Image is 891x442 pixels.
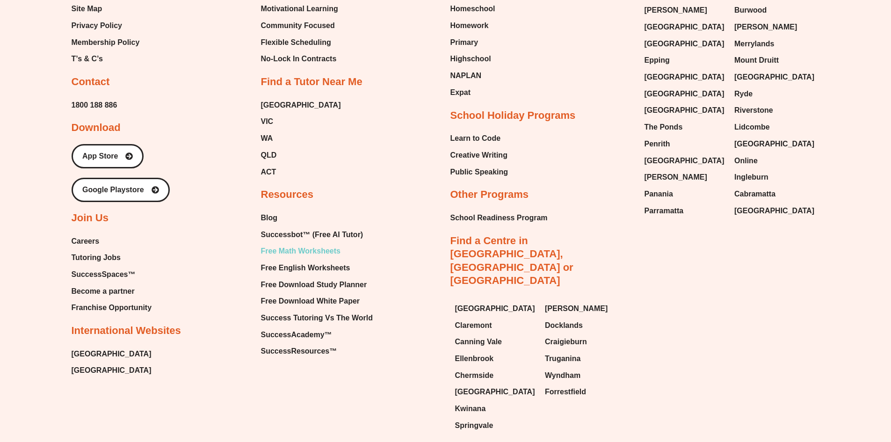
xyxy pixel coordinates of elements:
span: Burwood [734,3,767,17]
a: Ingleburn [734,170,815,184]
a: [GEOGRAPHIC_DATA] [72,363,152,377]
span: Ellenbrook [455,352,494,366]
a: Riverstone [734,103,815,117]
span: ACT [261,165,276,179]
a: Site Map [72,2,140,16]
span: [GEOGRAPHIC_DATA] [645,70,724,84]
a: [GEOGRAPHIC_DATA] [645,37,725,51]
div: Page ⁨1⁩ [9,11,329,423]
a: ACT [261,165,341,179]
span: Successbot™ (Free AI Tutor) [261,228,363,242]
span: App Store [82,152,118,160]
span: 𝑛𝑢𝑚𝑏𝑒𝑟 𝑜𝑓 𝑑𝑎𝑡𝑎 𝑣𝑎𝑙𝑢𝑒𝑠 [62,173,96,177]
span: SuccessResources™ [261,344,337,358]
span: Ingleburn [734,170,768,184]
span: WA [261,131,273,145]
span: - Data can be summarised or described using measures of centre and measures of spread. [50,110,275,116]
span: [PERSON_NAME] [645,170,707,184]
h2: Download [72,121,121,135]
a: Forrestfield [545,385,626,399]
h2: Find a Tutor Near Me [261,75,362,89]
h2: Contact [72,75,110,89]
a: Become a partner [72,284,152,298]
span: © Success Tutoring 2022, All rights Reserved • Levels 7-8 Mathematics [96,393,241,398]
span: - Measures of spread include the range and interquartile range. They are used to describe the [50,268,282,274]
a: Franchise Opportunity [72,301,152,315]
span: [GEOGRAPHIC_DATA] [645,37,724,51]
iframe: Chat Widget [735,336,891,442]
a: [PERSON_NAME] [645,170,725,184]
a: NAPLAN [450,69,495,83]
a: SuccessSpaces™ [72,268,152,282]
span: [PERSON_NAME] [545,302,608,316]
span: Expat [450,86,471,100]
span: Membership Policy [72,36,140,50]
a: Creative Writing [450,148,508,162]
span: Measures of centre & spread [50,92,154,100]
span: Chermside [455,369,494,383]
a: [GEOGRAPHIC_DATA] [455,302,536,316]
span: Become a partner [72,284,135,298]
span: Epping [645,53,670,67]
span: Craigieburn [545,335,587,349]
a: [GEOGRAPHIC_DATA] [734,70,815,84]
a: App Store [72,144,144,168]
a: Claremont [455,319,536,333]
span: Site Map [72,2,102,16]
a: Craigieburn [545,335,626,349]
span: Forrestfield [545,385,586,399]
a: [GEOGRAPHIC_DATA] [261,98,341,112]
a: Primary [450,36,495,50]
span: [GEOGRAPHIC_DATA] [645,20,724,34]
a: Privacy Policy [72,19,140,33]
span: T’s & C’s [72,52,103,66]
span: SuccessAcademy™ [261,328,332,342]
span: the median will be the average of these two numbers. [50,220,182,226]
a: Community Focused [261,19,340,33]
a: [GEOGRAPHIC_DATA] [455,385,536,399]
a: Expat [450,86,495,100]
a: Homework [450,19,495,33]
span: Flexible Scheduling [261,36,331,50]
span: No-Lock In Contracts [261,52,337,66]
span: Google Playstore [82,186,144,194]
span: [GEOGRAPHIC_DATA] [455,302,535,316]
span: QLD [261,148,277,162]
span: Blog [261,211,278,225]
a: Parramatta [645,204,725,218]
a: [GEOGRAPHIC_DATA] [72,347,152,361]
a: Free English Worksheets [261,261,373,275]
a: Highschool [450,52,495,66]
span: The Ponds [645,120,683,134]
span: [GEOGRAPHIC_DATA] [645,87,724,101]
span: values can be the mode if they all share the highest frequency. [50,249,204,255]
a: School Readiness Program [450,211,548,225]
span: [GEOGRAPHIC_DATA] [645,154,724,168]
span: VIC [261,115,274,129]
span: 𝑠𝑢𝑚 𝑜𝑓 𝑑𝑎𝑡𝑎 𝑣𝑎𝑙𝑢𝑒𝑠 [65,168,94,172]
a: Cabramatta [734,187,815,201]
a: Ryde [734,87,815,101]
span: Docklands [545,319,583,333]
a: [GEOGRAPHIC_DATA] [734,137,815,151]
span: Kwinana [455,402,486,416]
span: Cabramatta [734,187,775,201]
h2: Other Programs [450,188,529,202]
span: Homeschool [450,2,495,16]
a: VIC [261,115,341,129]
span: - The range, mean and median can only be calculated for numerical data, but the mode can be [50,327,284,333]
a: Ellenbrook [455,352,536,366]
a: [GEOGRAPHIC_DATA] [734,204,815,218]
span: Free Download Study Planner [261,278,367,292]
span: Free English Worksheets [261,261,350,275]
a: Tutoring Jobs [72,251,152,265]
span: SuccessSpaces™ [72,268,136,282]
a: Online [734,154,815,168]
a: Success Tutoring Vs The World [261,311,373,325]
